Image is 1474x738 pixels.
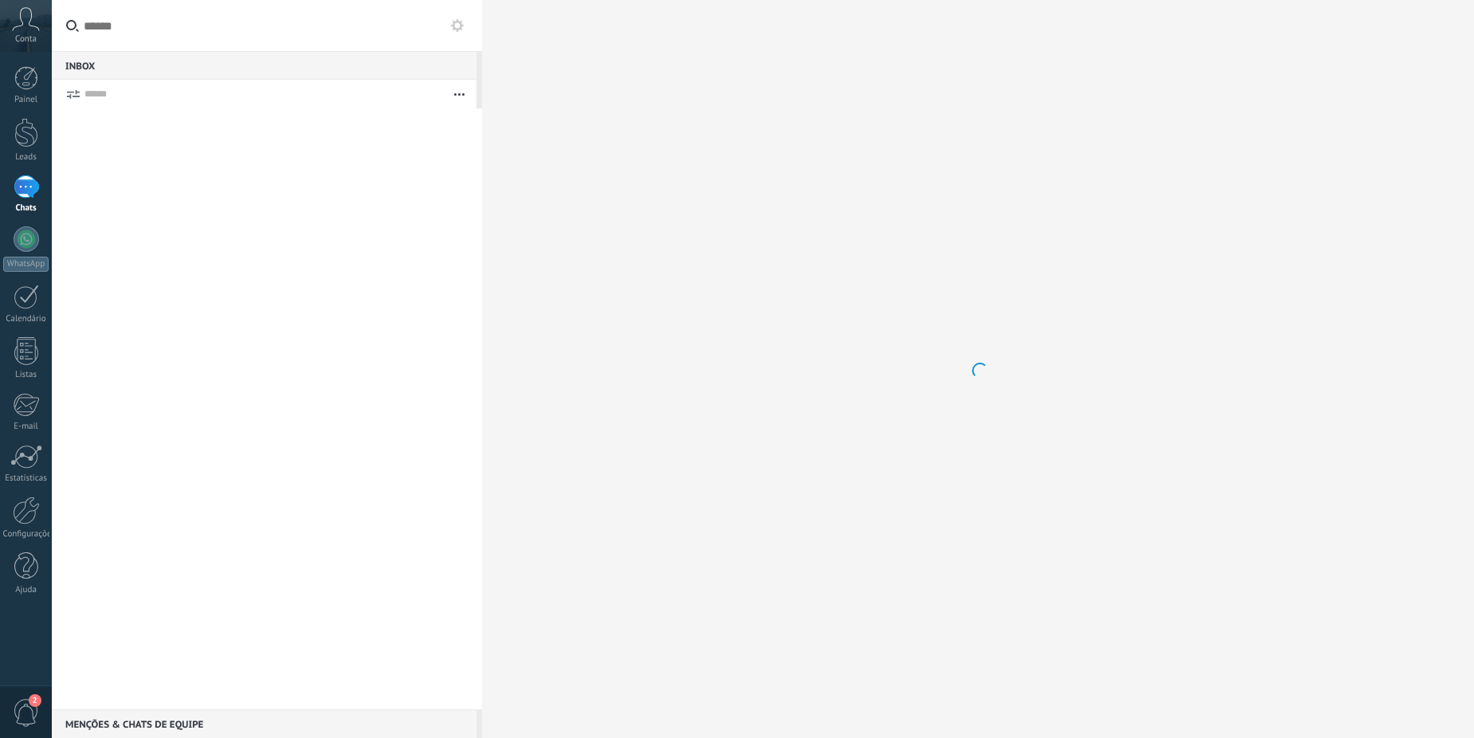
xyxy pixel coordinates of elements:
[442,80,476,108] button: Mais
[3,585,49,595] div: Ajuda
[3,203,49,214] div: Chats
[52,709,476,738] div: Menções & Chats de equipe
[3,314,49,324] div: Calendário
[3,422,49,432] div: E-mail
[3,473,49,484] div: Estatísticas
[29,694,41,707] span: 2
[3,370,49,380] div: Listas
[3,152,49,163] div: Leads
[52,51,476,80] div: Inbox
[3,257,49,272] div: WhatsApp
[3,529,49,540] div: Configurações
[3,95,49,105] div: Painel
[15,34,37,45] span: Conta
